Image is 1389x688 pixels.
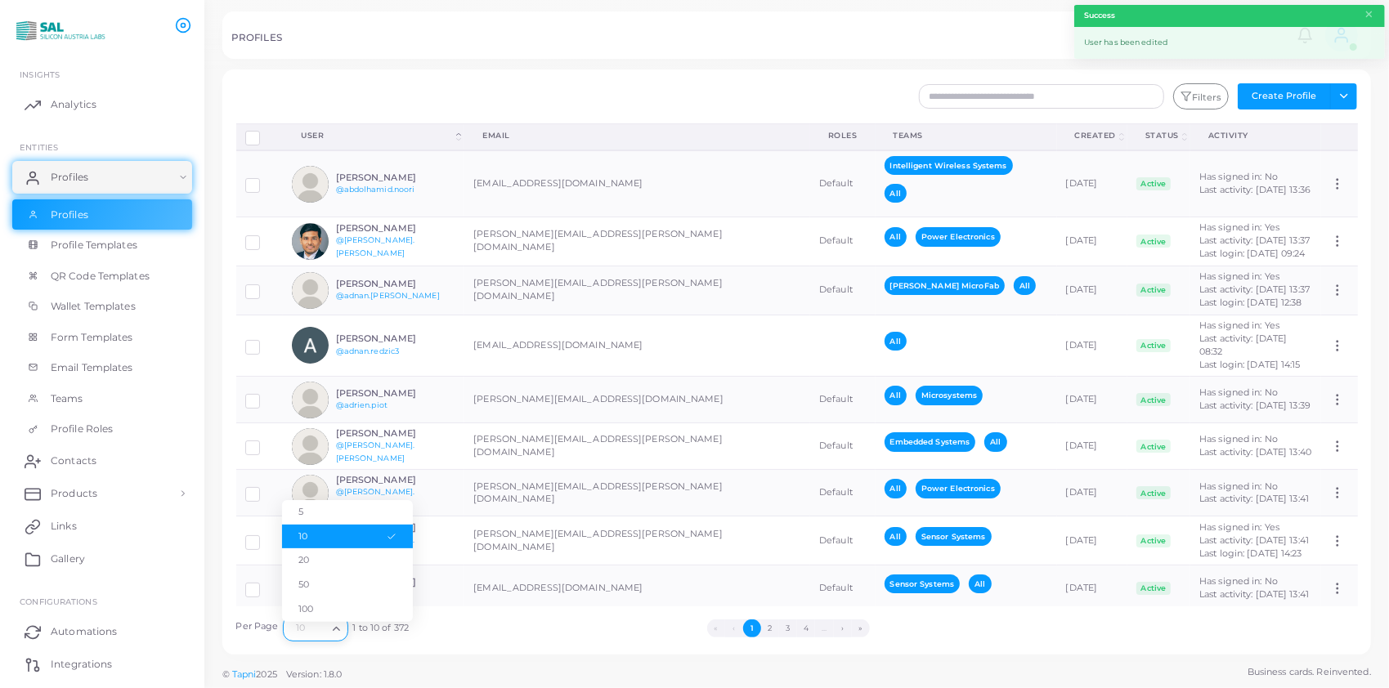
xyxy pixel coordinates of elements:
td: [DATE] [1057,565,1128,612]
span: Last activity: [DATE] 13:39 [1199,400,1311,411]
span: Teams [51,391,83,406]
span: Sensor Systems [885,574,961,593]
div: Email [482,130,792,141]
span: Last activity: [DATE] 13:37 [1199,235,1310,246]
span: Last login: [DATE] 09:24 [1199,248,1306,259]
span: Sensor Systems [916,527,992,546]
a: @[PERSON_NAME].[PERSON_NAME] [336,440,415,462]
td: Default [810,423,876,470]
td: Default [810,565,876,612]
span: Active [1136,339,1171,352]
span: Active [1136,284,1171,297]
td: [DATE] [1057,315,1128,377]
button: Go to next page [834,619,852,637]
th: Action [1321,123,1357,150]
span: [PERSON_NAME] MicroFab [885,276,1005,295]
td: [DATE] [1057,150,1128,217]
span: Integrations [51,657,112,672]
span: All [885,386,907,404]
td: [DATE] [1057,470,1128,516]
span: © [222,668,342,681]
div: Teams [894,130,1039,141]
img: avatar [292,475,329,512]
span: Automations [51,624,117,639]
span: Active [1136,393,1171,406]
span: Has signed in: Yes [1199,319,1279,331]
th: Row-selection [236,123,284,150]
span: Has signed in: No [1199,171,1278,182]
span: All [885,332,907,351]
div: Roles [828,130,858,141]
button: Close [1364,6,1374,24]
a: Profiles [12,199,192,230]
button: Go to page 1 [743,619,761,637]
td: [PERSON_NAME][EMAIL_ADDRESS][PERSON_NAME][DOMAIN_NAME] [464,423,810,470]
h5: PROFILES [231,32,282,43]
a: Gallery [12,543,192,575]
a: Analytics [12,88,192,121]
span: Last login: [DATE] 12:38 [1199,297,1302,308]
a: @abdolhamid.noori [336,185,415,194]
span: Has signed in: No [1199,386,1278,398]
span: Gallery [51,552,85,566]
span: Version: 1.8.0 [286,668,343,680]
a: @[PERSON_NAME].[PERSON_NAME] [336,235,415,257]
button: Go to last page [852,619,870,637]
span: Email Templates [51,360,133,375]
button: Filters [1173,83,1229,109]
td: [PERSON_NAME][EMAIL_ADDRESS][PERSON_NAME][DOMAIN_NAME] [464,470,810,516]
span: Active [1136,582,1171,595]
span: Links [51,519,77,534]
img: avatar [292,272,329,309]
a: @[PERSON_NAME].[PERSON_NAME] [336,487,415,509]
span: Last activity: [DATE] 13:40 [1199,446,1311,458]
td: [DATE] [1057,217,1128,266]
h6: [PERSON_NAME] [336,223,456,234]
div: activity [1208,130,1303,141]
span: Last activity: [DATE] 13:36 [1199,184,1311,195]
span: Embedded Systems [885,432,976,451]
span: INSIGHTS [20,69,60,79]
a: Profile Templates [12,230,192,261]
span: Products [51,486,97,501]
a: @adrien.piot [336,400,388,409]
img: avatar [292,382,329,418]
span: Active [1136,440,1171,453]
a: Products [12,477,192,510]
td: [PERSON_NAME][EMAIL_ADDRESS][PERSON_NAME][DOMAIN_NAME] [464,516,810,565]
td: [EMAIL_ADDRESS][DOMAIN_NAME] [464,150,810,217]
button: Go to page 4 [797,619,815,637]
span: ENTITIES [20,142,58,152]
h6: [PERSON_NAME] [336,172,456,183]
span: All [984,432,1006,451]
a: Automations [12,615,192,648]
span: Form Templates [51,330,133,345]
img: avatar [292,570,329,607]
span: All [885,227,907,246]
button: Create Profile [1238,83,1331,109]
td: Default [810,470,876,516]
td: [PERSON_NAME][EMAIL_ADDRESS][DOMAIN_NAME] [464,377,810,423]
span: Has signed in: Yes [1199,521,1279,533]
span: Contacts [51,453,96,468]
a: Form Templates [12,322,192,353]
td: [PERSON_NAME][EMAIL_ADDRESS][PERSON_NAME][DOMAIN_NAME] [464,266,810,315]
span: Has signed in: No [1199,480,1278,492]
img: avatar [292,166,329,203]
input: Search for option [290,619,326,637]
span: 2025 [256,668,276,681]
div: Search for option [283,615,348,641]
span: Active [1136,486,1171,499]
span: Has signed in: No [1199,433,1278,445]
h6: [PERSON_NAME] [336,428,456,439]
span: All [969,574,991,593]
ul: Pagination [409,619,1167,637]
span: Last activity: [DATE] 13:41 [1199,534,1309,546]
img: avatar [292,327,329,364]
div: User has been edited [1074,27,1385,59]
span: Has signed in: No [1199,575,1278,587]
a: Wallet Templates [12,291,192,322]
span: Power Electronics [916,479,1001,498]
span: Has signed in: Yes [1199,221,1279,233]
strong: Success [1084,10,1116,21]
